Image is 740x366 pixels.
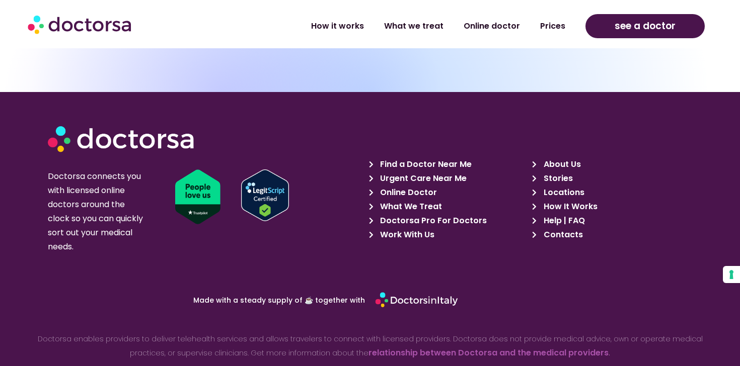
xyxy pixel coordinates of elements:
[241,169,376,221] a: Verify LegitScript Approval for www.doctorsa.com
[541,186,584,200] span: Locations
[541,214,585,228] span: Help | FAQ
[369,157,527,171] a: Find a Doctor Near Me
[378,186,437,200] span: Online Doctor
[378,200,442,214] span: What We Treat
[532,157,690,171] a: About Us
[196,15,575,38] nav: Menu
[369,228,527,242] a: Work With Us
[369,214,527,228] a: Doctorsa Pro For Doctors
[541,157,581,171] span: About Us
[532,200,690,214] a: How It Works
[378,171,467,186] span: Urgent Care Near Me
[374,15,454,38] a: What we treat
[378,157,472,171] span: Find a Doctor Near Me
[585,14,705,38] a: see a doctor
[369,171,527,186] a: Urgent Care Near Me
[530,15,575,38] a: Prices
[532,186,690,200] a: Locations
[368,347,609,358] a: relationship between Doctorsa and the medical providers
[532,228,690,242] a: Contacts
[27,332,713,360] p: Doctorsa enables providers to deliver telehealth services and allows travelers to connect with li...
[301,15,374,38] a: How it works
[378,214,487,228] span: Doctorsa Pro For Doctors
[99,297,365,304] p: Made with a steady supply of ☕ together with
[615,18,676,34] span: see a doctor
[369,200,527,214] a: What We Treat
[378,228,434,242] span: Work With Us
[723,266,740,283] button: Your consent preferences for tracking technologies
[369,186,527,200] a: Online Doctor
[532,171,690,186] a: Stories
[241,169,289,221] img: Verify Approval for www.doctorsa.com
[609,348,610,358] strong: .
[541,200,598,214] span: How It Works
[541,171,573,186] span: Stories
[48,169,147,254] p: Doctorsa connects you with licensed online doctors around the clock so you can quickly sort out y...
[541,228,583,242] span: Contacts
[454,15,530,38] a: Online doctor
[532,214,690,228] a: Help | FAQ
